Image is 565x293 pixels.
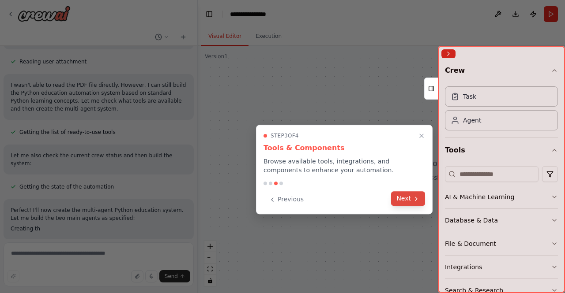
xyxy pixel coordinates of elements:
button: Next [391,191,425,206]
button: Hide left sidebar [203,8,215,20]
button: Previous [264,192,309,207]
button: Close walkthrough [416,130,427,141]
span: Step 3 of 4 [271,132,299,139]
h3: Tools & Components [264,143,425,153]
p: Browse available tools, integrations, and components to enhance your automation. [264,157,425,174]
